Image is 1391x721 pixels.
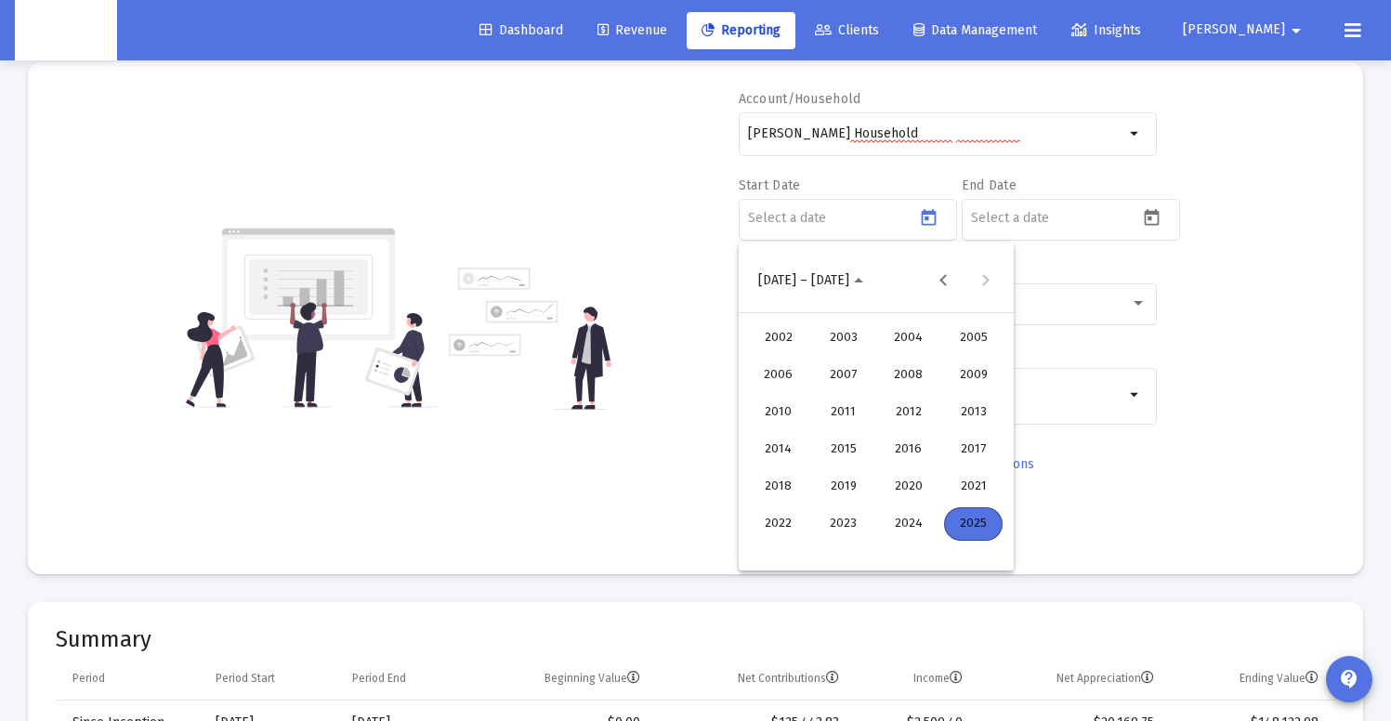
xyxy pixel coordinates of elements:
[941,357,1006,394] button: 2009
[941,394,1006,431] button: 2013
[811,431,876,468] button: 2015
[749,321,807,355] div: 2002
[746,468,811,505] button: 2018
[876,320,941,357] button: 2004
[811,468,876,505] button: 2019
[749,396,807,429] div: 2010
[746,320,811,357] button: 2002
[811,394,876,431] button: 2011
[879,470,938,504] div: 2020
[941,320,1006,357] button: 2005
[944,396,1003,429] div: 2013
[749,470,807,504] div: 2018
[879,359,938,392] div: 2008
[879,396,938,429] div: 2012
[811,505,876,543] button: 2023
[876,505,941,543] button: 2024
[941,505,1006,543] button: 2025
[876,394,941,431] button: 2012
[814,321,873,355] div: 2003
[876,431,941,468] button: 2016
[811,357,876,394] button: 2007
[814,433,873,466] div: 2015
[944,321,1003,355] div: 2005
[746,431,811,468] button: 2014
[814,359,873,392] div: 2007
[814,470,873,504] div: 2019
[758,272,849,288] span: [DATE] – [DATE]
[814,507,873,541] div: 2023
[876,357,941,394] button: 2008
[746,505,811,543] button: 2022
[879,507,938,541] div: 2024
[746,357,811,394] button: 2006
[749,359,807,392] div: 2006
[925,262,962,299] button: Previous 24 years
[879,321,938,355] div: 2004
[743,262,878,299] button: Choose date
[944,359,1003,392] div: 2009
[746,394,811,431] button: 2010
[879,433,938,466] div: 2016
[749,507,807,541] div: 2022
[941,431,1006,468] button: 2017
[944,470,1003,504] div: 2021
[944,433,1003,466] div: 2017
[941,468,1006,505] button: 2021
[966,262,1004,299] button: Next 24 years
[876,468,941,505] button: 2020
[811,320,876,357] button: 2003
[814,396,873,429] div: 2011
[749,433,807,466] div: 2014
[944,507,1003,541] div: 2025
